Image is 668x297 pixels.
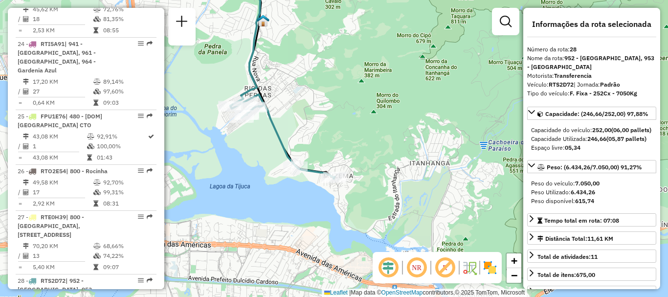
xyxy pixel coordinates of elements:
[537,253,598,260] span: Total de atividades:
[527,89,656,98] div: Tipo do veículo:
[103,87,152,96] td: 97,60%
[549,81,574,88] strong: RTS2D72
[537,271,595,279] div: Total de itens:
[592,126,611,134] strong: 252,00
[531,188,652,197] div: Peso Utilizado:
[381,289,423,296] a: OpenStreetMap
[32,251,93,261] td: 13
[18,262,22,272] td: =
[544,217,619,224] span: Tempo total em rota: 07:08
[587,235,613,242] span: 11,61 KM
[41,213,66,221] span: RTE0H39
[433,256,457,279] span: Exibir rótulo
[96,141,147,151] td: 100,00%
[23,253,29,259] i: Total de Atividades
[87,155,92,160] i: Tempo total em rota
[565,144,580,151] strong: 05,34
[257,14,269,27] img: CrossDoking
[32,187,93,197] td: 17
[32,153,87,162] td: 43,08 KM
[482,260,498,275] img: Exibir/Ocultar setores
[507,253,521,268] a: Zoom in
[531,135,652,143] div: Capacidade Utilizada:
[93,6,101,12] i: % de utilização do peso
[23,189,29,195] i: Total de Atividades
[32,4,93,14] td: 45,62 KM
[571,188,595,196] strong: 6.434,26
[527,268,656,281] a: Total de itens:675,00
[606,135,646,142] strong: (05,87 pallets)
[611,126,651,134] strong: (06,00 pallets)
[18,213,84,238] span: 27 -
[23,79,29,85] i: Distância Total
[527,80,656,89] div: Veículo:
[96,132,147,141] td: 92,91%
[23,134,29,139] i: Distância Total
[41,277,66,284] span: RTS2D72
[575,197,594,205] strong: 615,74
[96,153,147,162] td: 01:43
[23,89,29,94] i: Total de Atividades
[527,213,656,227] a: Tempo total em rota: 07:08
[103,251,152,261] td: 74,22%
[349,289,351,296] span: |
[377,256,400,279] span: Ocultar deslocamento
[576,271,595,278] strong: 675,00
[18,14,22,24] td: /
[527,107,656,120] a: Capacidade: (246,66/252,00) 97,88%
[138,277,144,283] em: Opções
[511,269,517,281] span: −
[527,54,656,71] div: Nome da rota:
[93,89,101,94] i: % de utilização da cubagem
[32,178,93,187] td: 49,58 KM
[324,289,348,296] a: Leaflet
[32,98,93,108] td: 0,64 KM
[18,153,22,162] td: =
[93,189,101,195] i: % de utilização da cubagem
[587,135,606,142] strong: 246,66
[32,141,87,151] td: 1
[147,168,153,174] em: Rota exportada
[537,234,613,243] div: Distância Total:
[591,253,598,260] strong: 11
[41,167,66,175] span: RTO2E54
[527,160,656,173] a: Peso: (6.434,26/7.050,00) 91,27%
[18,113,102,129] span: 25 -
[103,262,152,272] td: 09:07
[405,256,428,279] span: Ocultar NR
[41,40,65,47] span: RTI5A91
[32,199,93,208] td: 2,92 KM
[93,100,98,106] i: Tempo total em rota
[527,175,656,209] div: Peso: (6.434,26/7.050,00) 91,27%
[32,87,93,96] td: 27
[554,72,592,79] strong: Transferencia
[511,254,517,267] span: +
[103,4,152,14] td: 72,76%
[93,79,101,85] i: % de utilização do peso
[93,201,98,206] i: Tempo total em rota
[531,126,652,135] div: Capacidade do veículo:
[527,122,656,156] div: Capacidade: (246,66/252,00) 97,88%
[87,143,94,149] i: % de utilização da cubagem
[32,241,93,251] td: 70,20 KM
[575,180,600,187] strong: 7.050,00
[32,14,93,24] td: 18
[147,113,153,119] em: Rota exportada
[93,243,101,249] i: % de utilização do peso
[32,77,93,87] td: 17,20 KM
[18,141,22,151] td: /
[32,132,87,141] td: 43,08 KM
[18,251,22,261] td: /
[41,113,66,120] span: FPU1E76
[103,199,152,208] td: 08:31
[103,187,152,197] td: 99,31%
[147,41,153,46] em: Rota exportada
[322,289,527,297] div: Map data © contributors,© 2025 TomTom, Microsoft
[462,260,477,275] img: Fluxo de ruas
[93,264,98,270] i: Tempo total em rota
[527,45,656,54] div: Número da rota:
[527,54,654,70] strong: 952 - [GEOGRAPHIC_DATA], 953 - [GEOGRAPHIC_DATA]
[18,87,22,96] td: /
[531,143,652,152] div: Espaço livre:
[527,250,656,263] a: Total de atividades:11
